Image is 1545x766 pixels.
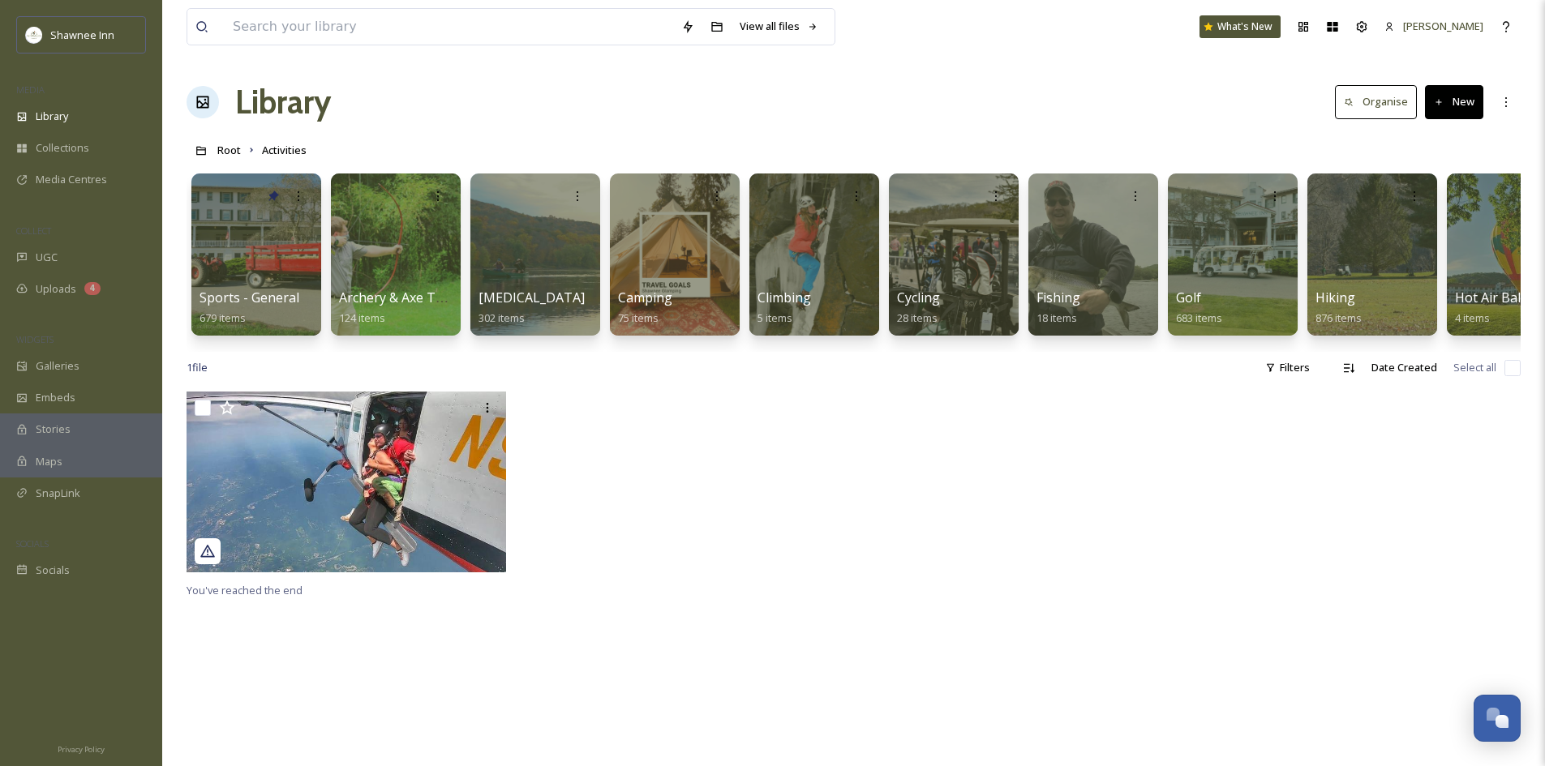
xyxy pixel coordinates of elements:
input: Search your library [225,9,673,45]
span: 302 items [479,310,525,325]
span: COLLECT [16,225,51,237]
a: [MEDICAL_DATA]302 items [479,290,585,325]
div: 4 [84,282,101,295]
span: Cycling [897,289,940,306]
span: Shawnee Inn [50,28,114,42]
span: Hiking [1315,289,1355,306]
a: Privacy Policy [58,738,105,758]
a: What's New [1200,15,1281,38]
a: Cycling28 items [897,290,940,325]
button: New [1425,85,1483,118]
span: Embeds [36,390,75,405]
span: 124 items [339,310,385,325]
a: Golf683 items [1176,290,1222,325]
span: Golf [1176,289,1201,306]
span: Archery & Axe Throwing [339,289,487,306]
span: Climbing [757,289,811,306]
span: Activities [262,143,307,157]
span: You've reached the end [187,583,303,597]
span: [PERSON_NAME] [1403,19,1483,33]
div: Date Created [1363,352,1445,383]
a: [PERSON_NAME] [1376,11,1491,42]
span: Root [217,143,241,157]
a: Activities [262,140,307,160]
span: Fishing [1036,289,1080,306]
span: Sports - General [200,289,299,306]
span: Maps [36,454,62,469]
a: Fishing18 items [1036,290,1080,325]
span: 18 items [1036,310,1077,325]
span: Privacy Policy [58,744,105,755]
a: Library [235,78,331,126]
span: Galleries [36,358,79,374]
a: Root [217,140,241,160]
img: skysthelimitskydivingcenter_17855888281725381.jpg [187,392,506,572]
span: WIDGETS [16,333,54,345]
a: Hiking876 items [1315,290,1362,325]
span: SnapLink [36,486,80,501]
a: Archery & Axe Throwing124 items [339,290,487,325]
span: MEDIA [16,83,45,96]
span: 679 items [200,310,246,325]
span: 683 items [1176,310,1222,325]
span: Uploads [36,281,76,297]
a: View all files [732,11,826,42]
div: Filters [1257,352,1318,383]
button: Organise [1335,85,1417,118]
span: Library [36,109,68,124]
span: 4 items [1455,310,1490,325]
span: 5 items [757,310,792,325]
a: Climbing5 items [757,290,811,325]
a: Organise [1335,85,1425,118]
span: 75 items [618,310,659,325]
button: Open Chat [1474,695,1521,742]
img: shawnee-300x300.jpg [26,27,42,43]
span: Stories [36,422,71,437]
span: 1 file [187,360,208,375]
span: 876 items [1315,310,1362,325]
a: Sports - General679 items [200,290,299,325]
span: [MEDICAL_DATA] [479,289,585,306]
span: Socials [36,563,70,578]
span: Collections [36,140,89,156]
span: UGC [36,250,58,265]
span: Media Centres [36,172,107,187]
span: 28 items [897,310,938,325]
span: Select all [1453,360,1496,375]
span: SOCIALS [16,537,49,550]
a: Camping75 items [618,290,672,325]
span: Camping [618,289,672,306]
